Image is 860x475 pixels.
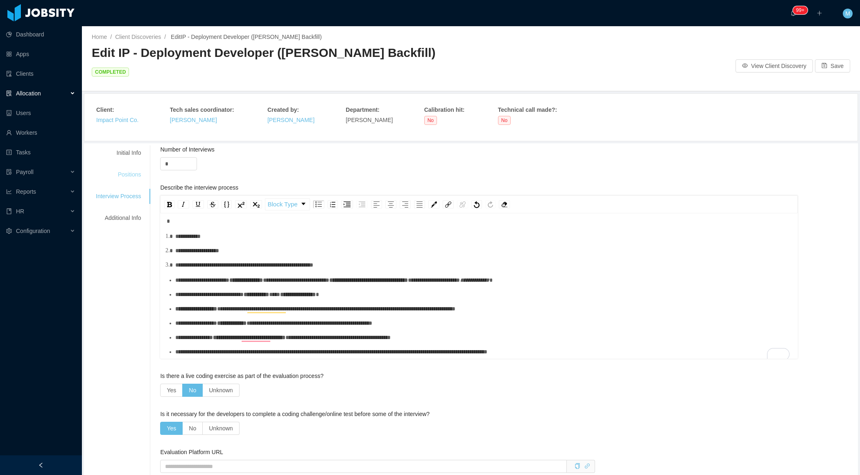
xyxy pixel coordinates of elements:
[160,146,214,153] label: Number of Interviews
[264,198,311,210] div: rdw-block-control
[164,200,174,208] div: Bold
[443,200,454,208] div: Link
[161,158,197,170] input: Number of Interviews
[250,200,262,208] div: Subscript
[16,90,41,97] span: Allocation
[369,198,427,210] div: rdw-textalign-control
[92,46,436,76] span: Edit IP - Deployment Developer ([PERSON_NAME] Backfill)
[207,200,218,208] div: Strikethrough
[6,26,75,43] a: icon: pie-chartDashboard
[170,117,217,123] a: [PERSON_NAME]
[267,200,297,209] span: Block Type
[86,145,151,161] div: Initial Info
[6,105,75,121] a: icon: robotUsers
[313,200,324,208] div: Unordered
[845,9,850,18] span: M
[160,449,223,455] label: Evaluation Platform URL
[181,34,321,40] a: IP - Deployment Developer ([PERSON_NAME] Backfill)
[6,169,12,175] i: icon: file-protect
[471,200,482,208] div: Undo
[96,117,139,123] a: Impact Point Co.
[346,117,393,123] span: [PERSON_NAME]
[235,200,247,208] div: Superscript
[371,200,382,208] div: Left
[192,200,204,208] div: Underline
[6,46,75,62] a: icon: appstoreApps
[341,200,353,208] div: Indent
[498,116,511,125] span: No
[169,34,321,40] span: Edit
[170,106,234,113] strong: Tech sales coordinator :
[470,198,497,210] div: rdw-history-control
[167,425,176,432] span: Yes
[497,198,511,210] div: rdw-remove-control
[86,210,151,226] div: Additional Info
[424,106,465,113] strong: Calibration hit :
[6,228,12,234] i: icon: setting
[328,200,338,208] div: Ordered
[209,425,233,432] span: Unknown
[6,189,12,195] i: icon: line-chart
[427,198,441,210] div: rdw-color-picker
[92,34,107,40] a: Home
[267,106,299,113] strong: Created by :
[817,10,822,16] i: icon: plus
[499,200,510,208] div: Remove
[414,200,425,208] div: Justify
[575,462,580,471] div: Copy
[96,106,114,113] strong: Client :
[346,106,379,113] strong: Department :
[6,124,75,141] a: icon: userWorkers
[178,200,189,208] div: Italic
[160,411,430,417] label: Is it necessary for the developers to complete a coding challenge/online test before some of the ...
[115,34,161,40] a: Client Discoveries
[92,68,129,77] span: COMPLETED
[6,90,12,96] i: icon: solution
[16,228,50,234] span: Configuration
[86,167,151,182] div: Positions
[160,195,798,213] div: rdw-toolbar
[6,208,12,214] i: icon: book
[110,34,112,40] span: /
[498,106,557,113] strong: Technical call made? :
[209,387,233,394] span: Unknown
[385,200,396,208] div: Center
[441,198,470,210] div: rdw-link-control
[6,144,75,161] a: icon: profileTasks
[400,200,411,208] div: Right
[160,460,567,473] input: Evaluation Platform URL
[189,425,196,432] span: No
[16,208,24,215] span: HR
[16,188,36,195] span: Reports
[86,189,151,204] div: Interview Process
[16,169,34,175] span: Payroll
[485,200,496,208] div: Redo
[736,59,813,72] button: icon: eyeView Client Discovery
[164,34,166,40] span: /
[815,59,850,72] button: icon: saveSave
[356,200,368,208] div: Outdent
[222,200,232,208] div: Monospace
[160,373,323,379] label: Is there a live coding exercise as part of the evaluation process?
[267,117,315,123] a: [PERSON_NAME]
[584,463,590,469] i: icon: link
[793,6,808,14] sup: 2153
[265,199,310,210] a: Block Type
[160,184,238,191] label: Describe the interview process
[167,387,176,394] span: Yes
[424,116,437,125] span: No
[160,195,798,359] div: rdw-wrapper
[189,387,196,394] span: No
[6,66,75,82] a: icon: auditClients
[311,198,369,210] div: rdw-list-control
[457,200,468,208] div: Unlink
[167,217,792,360] div: To enrich screen reader interactions, please activate Accessibility in Grammarly extension settings
[265,198,310,210] div: rdw-dropdown
[575,463,580,469] i: icon: copy
[790,10,796,16] i: icon: bell
[584,463,590,470] a: icon: link
[163,198,264,210] div: rdw-inline-control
